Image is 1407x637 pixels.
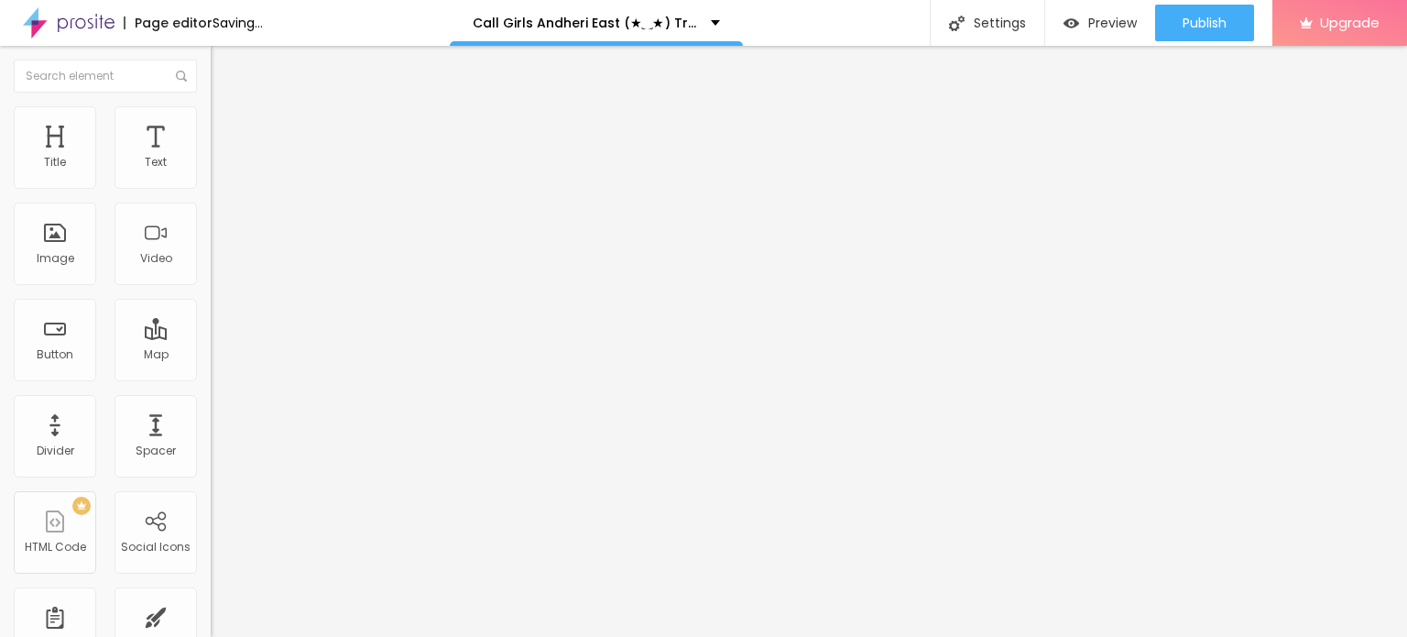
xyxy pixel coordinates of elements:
input: Search element [14,60,197,93]
div: Map [144,348,169,361]
img: view-1.svg [1063,16,1079,31]
span: Publish [1183,16,1227,30]
div: Page editor [124,16,213,29]
button: Preview [1045,5,1155,41]
div: Image [37,252,74,265]
img: Icone [949,16,965,31]
div: Spacer [136,445,176,457]
img: Icone [176,71,187,82]
div: Video [140,252,172,265]
span: Preview [1088,16,1137,30]
div: HTML Code [25,541,86,554]
p: Call Girls Andheri East (★‿★) Try One Of The our Best Russian Mumbai Escorts [473,16,697,29]
div: Text [145,156,167,169]
div: Button [37,348,73,361]
div: Social Icons [121,541,191,554]
div: Saving... [213,16,263,29]
div: Divider [37,445,74,457]
div: Title [44,156,66,169]
button: Publish [1155,5,1254,41]
span: Upgrade [1320,15,1380,30]
iframe: Editor [211,46,1407,637]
